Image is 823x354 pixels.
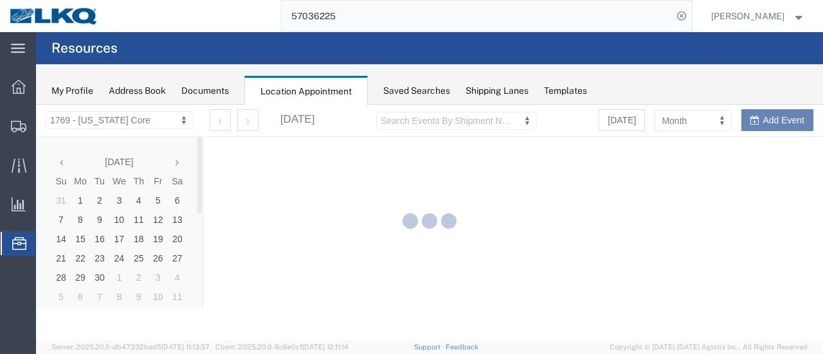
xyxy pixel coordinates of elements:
img: logo [9,6,99,26]
div: My Profile [51,84,93,98]
input: Search for shipment number, reference number [282,1,673,31]
div: Location Appointment [244,76,368,105]
a: Feedback [446,343,478,351]
span: Copyright © [DATE]-[DATE] Agistix Inc., All Rights Reserved [610,342,808,353]
div: Shipping Lanes [466,84,529,98]
div: Documents [181,84,229,98]
span: Client: 2025.20.0-8c6e0cf [215,343,348,351]
a: Support [414,343,446,351]
span: [DATE] 11:13:37 [161,343,210,351]
div: Address Book [109,84,166,98]
button: [PERSON_NAME] [710,8,806,24]
span: Marc Metzger [711,9,784,23]
span: [DATE] 12:11:14 [302,343,348,351]
div: Templates [544,84,587,98]
span: Server: 2025.20.0-db47332bad5 [51,343,210,351]
div: Saved Searches [383,84,450,98]
h4: Resources [51,32,118,64]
